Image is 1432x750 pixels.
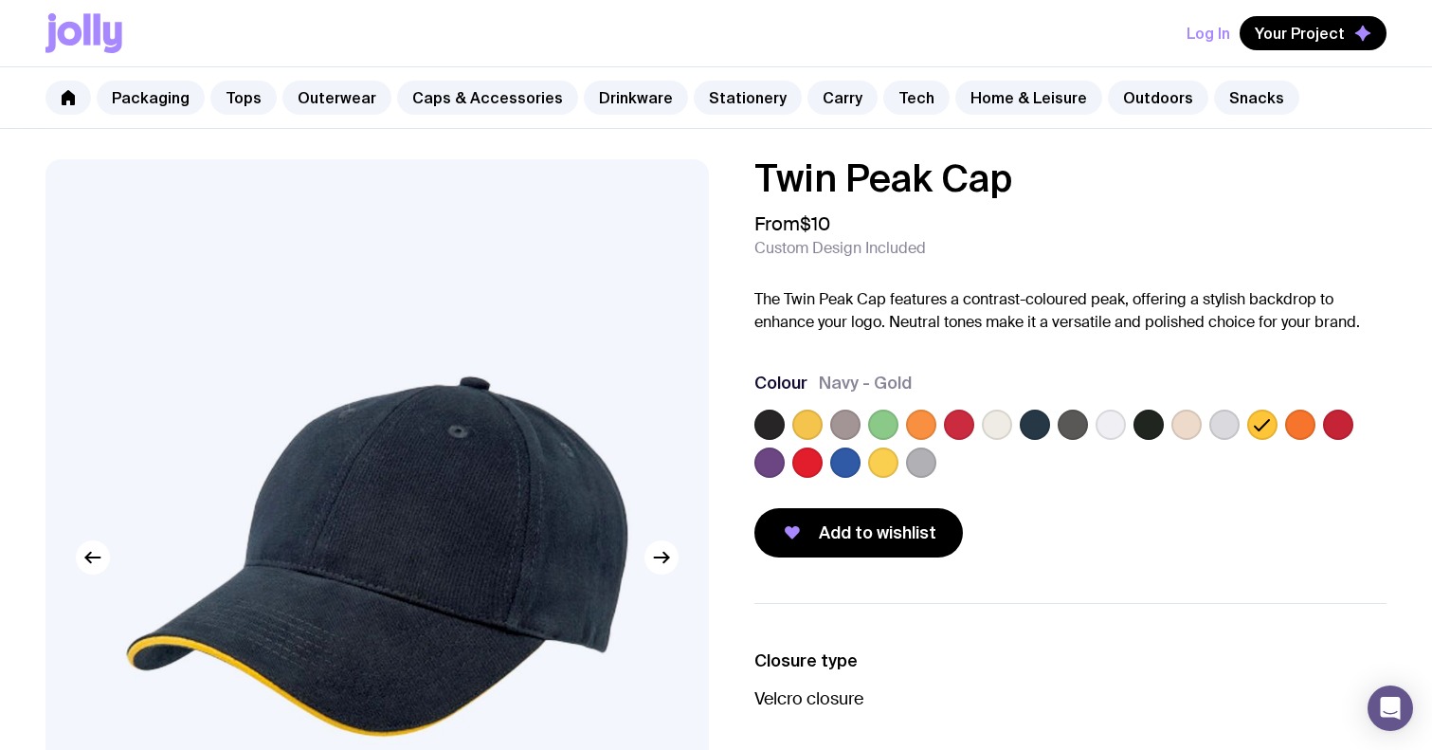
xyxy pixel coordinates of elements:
span: Navy - Gold [819,372,912,394]
button: Your Project [1240,16,1387,50]
a: Outerwear [282,81,391,115]
a: Packaging [97,81,205,115]
p: The Twin Peak Cap features a contrast-coloured peak, offering a stylish backdrop to enhance your ... [754,288,1387,334]
a: Stationery [694,81,802,115]
a: Outdoors [1108,81,1208,115]
h3: Colour [754,372,807,394]
a: Home & Leisure [955,81,1102,115]
h1: Twin Peak Cap [754,159,1387,197]
h3: Closure type [754,649,1387,672]
a: Snacks [1214,81,1299,115]
p: Velcro closure [754,687,1387,710]
a: Caps & Accessories [397,81,578,115]
span: Your Project [1255,24,1345,43]
span: From [754,212,830,235]
span: $10 [800,211,830,236]
div: Open Intercom Messenger [1368,686,1413,731]
a: Drinkware [584,81,688,115]
button: Log In [1187,16,1230,50]
a: Tech [883,81,950,115]
span: Add to wishlist [819,521,936,544]
a: Carry [807,81,878,115]
a: Tops [210,81,277,115]
span: Custom Design Included [754,239,926,258]
button: Add to wishlist [754,508,963,558]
